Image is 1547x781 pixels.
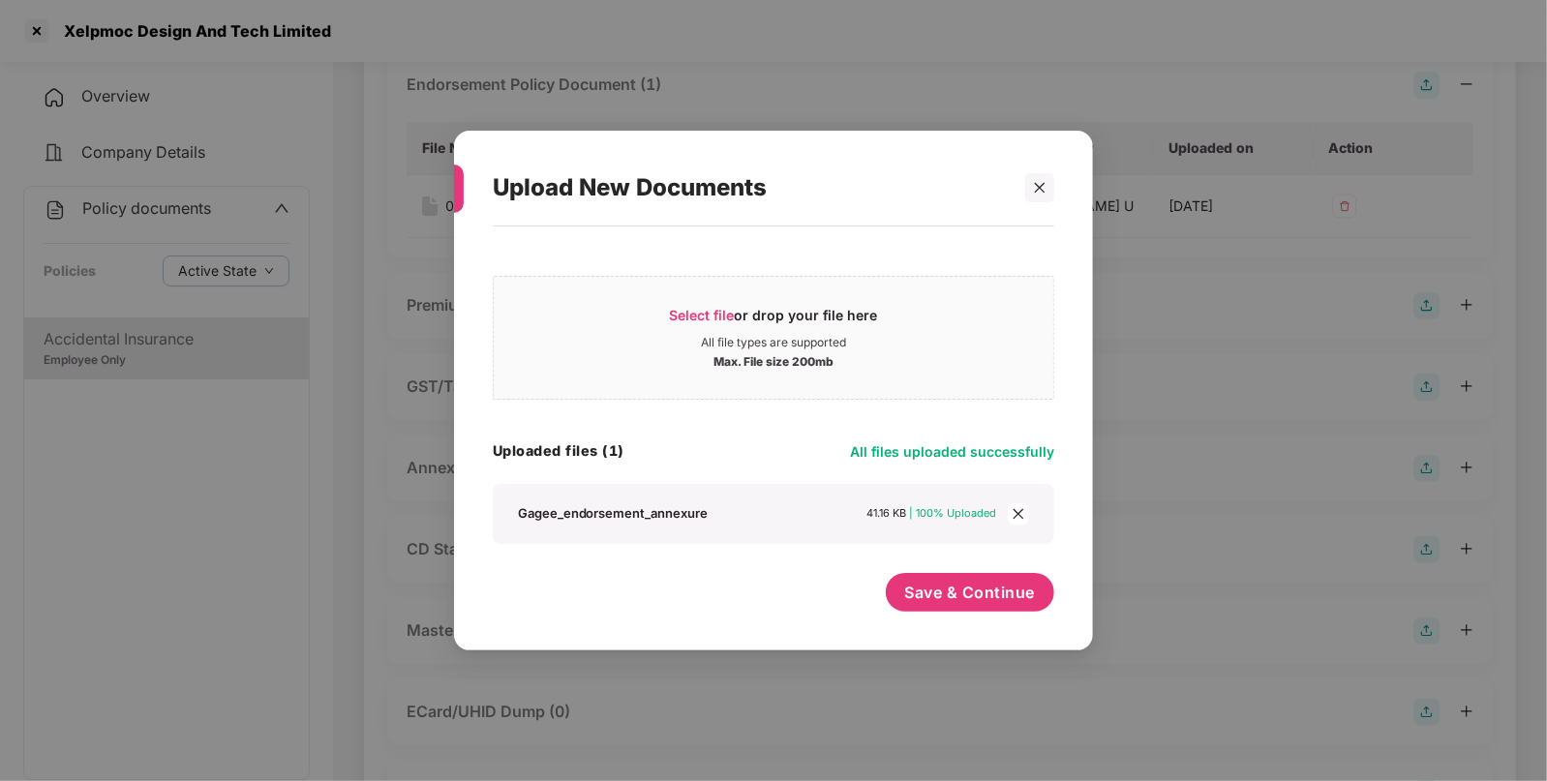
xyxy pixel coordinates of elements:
[713,350,834,370] div: Max. File size 200mb
[493,441,624,461] h4: Uploaded files (1)
[910,506,997,520] span: | 100% Uploaded
[886,573,1055,612] button: Save & Continue
[494,291,1053,384] span: Select fileor drop your file hereAll file types are supportedMax. File size 200mb
[1033,181,1046,195] span: close
[670,306,878,335] div: or drop your file here
[850,443,1054,460] span: All files uploaded successfully
[670,307,735,323] span: Select file
[701,335,846,350] div: All file types are supported
[493,150,1008,225] div: Upload New Documents
[518,504,709,522] div: Gagee_endorsement_annexure
[867,506,907,520] span: 41.16 KB
[1008,503,1029,525] span: close
[905,582,1036,603] span: Save & Continue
